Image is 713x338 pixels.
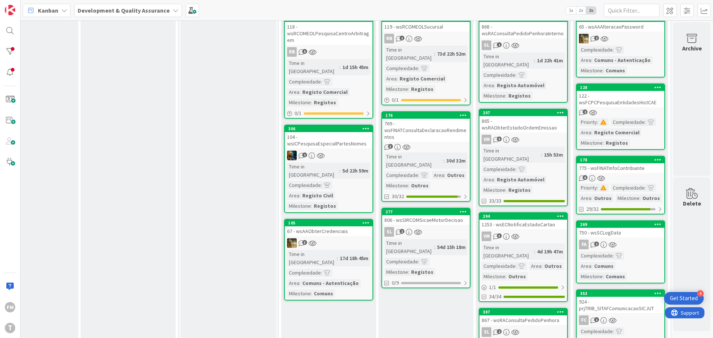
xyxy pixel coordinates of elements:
[576,156,665,214] a: 178775 - wsFINATInfoContribuintePriority:Complexidade:Area:OutrosMilestone:Outros29/32
[381,111,471,202] a: 176769 - wsFINATConsultaDeclaracaoRendimentosTime in [GEOGRAPHIC_DATA]:30d 32mComplexidade:Area:O...
[482,272,505,280] div: Milestone
[341,167,370,175] div: 5d 22h 59m
[285,132,372,148] div: 104 - wsICPesquisaEspecialPartesNomes
[339,63,341,71] span: :
[418,64,419,72] span: :
[579,46,613,54] div: Complexidade
[497,42,502,47] span: 1
[302,152,307,157] span: 1
[284,14,373,119] a: 125118 - wsRCOMEOLPesquisaCentroArbitragemRBTime in [GEOGRAPHIC_DATA]:1d 15h 45mComplexidade:Area...
[479,22,567,38] div: 868 - wsRAConsultaPedidoPenhoraInterno
[299,279,300,287] span: :
[435,50,468,58] div: 73d 22h 52m
[418,257,419,266] span: :
[482,327,491,337] div: SL
[577,22,664,32] div: 65 - wsAAAlteracaoPassword
[577,163,664,173] div: 775 - wsFINATInfoContribuinte
[479,309,567,315] div: 387
[434,50,435,58] span: :
[604,272,627,280] div: Comuns
[479,109,567,116] div: 207
[388,144,393,149] span: 3
[577,84,664,107] div: 128122 - wsFCPCPesquisaEntidadesHistCAE
[580,222,664,227] div: 269
[577,34,664,43] div: JC
[285,226,372,236] div: 67 - wsAAObterCredenciais
[392,193,404,200] span: 30/32
[381,14,471,105] a: 126119 - wsRCOMEOLSucursalRBTime in [GEOGRAPHIC_DATA]:73d 22h 52mComplexidade:Area:Registo Comerc...
[287,151,297,160] img: JC
[482,81,494,89] div: Area
[577,228,664,237] div: 750 - wsSCLogData
[483,309,567,315] div: 387
[384,239,434,255] div: Time in [GEOGRAPHIC_DATA]
[507,272,528,280] div: Outros
[592,128,641,137] div: Registo Comercial
[384,257,418,266] div: Complexidade
[338,254,370,262] div: 17d 18h 45m
[285,151,372,160] div: JC
[591,194,592,202] span: :
[576,14,665,78] a: 10465 - wsAAAlteracaoPasswordJCComplexidade:Area:Comuns - AutenticaçãoMilestone:Comuns
[482,40,491,50] div: SL
[479,213,567,220] div: 294
[339,167,341,175] span: :
[482,186,505,194] div: Milestone
[613,252,614,260] span: :
[287,250,337,266] div: Time in [GEOGRAPHIC_DATA]
[479,309,567,325] div: 387867 - wsRAConsultaPedidoPenhora
[641,194,662,202] div: Outros
[400,229,404,234] span: 1
[321,269,322,277] span: :
[287,269,321,277] div: Complexidade
[577,240,664,249] div: FA
[580,157,664,163] div: 178
[639,194,641,202] span: :
[382,215,470,225] div: 806 - wsSIRCOMSicaeMotorDecisao
[489,293,501,301] span: 34/34
[384,152,443,169] div: Time in [GEOGRAPHIC_DATA]
[489,283,496,291] span: 1 / 1
[489,197,501,205] span: 33/33
[580,85,664,90] div: 128
[384,46,434,62] div: Time in [GEOGRAPHIC_DATA]
[434,243,435,251] span: :
[495,81,546,89] div: Registo Automóvel
[285,220,372,226] div: 105
[604,4,660,17] input: Quick Filter...
[287,191,299,200] div: Area
[341,63,370,71] div: 1d 15h 45m
[603,139,604,147] span: :
[287,279,299,287] div: Area
[392,279,399,287] span: 0/9
[483,110,567,115] div: 207
[443,157,445,165] span: :
[300,88,349,96] div: Registo Comercial
[435,243,468,251] div: 54d 15h 18m
[577,290,664,297] div: 353
[384,34,394,43] div: RB
[482,262,515,270] div: Complexidade
[384,227,394,237] div: SL
[576,220,665,283] a: 269750 - wsSCLogDataFAComplexidade:Area:ComunsMilestone:Comuns
[397,75,398,83] span: :
[287,59,339,75] div: Time in [GEOGRAPHIC_DATA]
[300,279,361,287] div: Comuns - Autenticação
[594,36,599,40] span: 2
[541,262,543,270] span: :
[577,15,664,32] div: 10465 - wsAAAlteracaoPassword
[603,272,604,280] span: :
[591,56,592,64] span: :
[579,327,613,335] div: Complexidade
[409,181,430,190] div: Outros
[287,181,321,189] div: Complexidade
[579,139,603,147] div: Milestone
[382,112,470,142] div: 176769 - wsFINATConsultaDeclaracaoRendimentos
[505,186,507,194] span: :
[682,44,702,53] div: Archive
[408,268,409,276] span: :
[300,191,335,200] div: Registo Civil
[479,232,567,241] div: VM
[597,184,598,192] span: :
[479,220,567,229] div: 1253 - wsECNotificaEstadoCartao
